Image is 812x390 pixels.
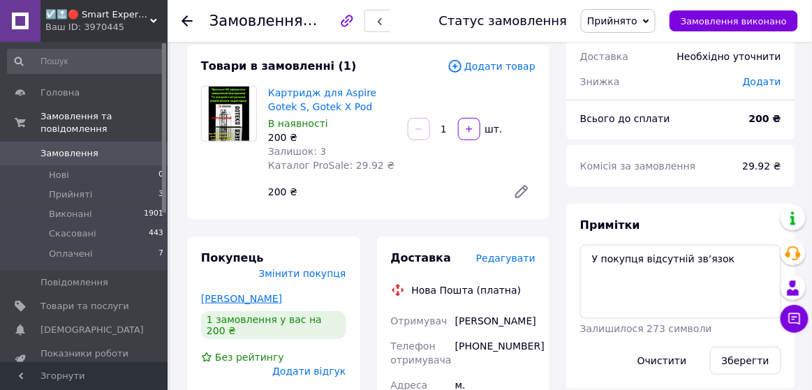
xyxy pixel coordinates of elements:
[743,76,781,87] span: Додати
[7,49,165,74] input: Пошук
[149,227,163,240] span: 443
[158,248,163,260] span: 7
[743,160,781,172] span: 29.92 ₴
[439,14,568,28] div: Статус замовлення
[158,169,163,181] span: 0
[476,253,536,264] span: Редагувати
[201,311,346,339] div: 1 замовлення у вас на 200 ₴
[40,300,129,313] span: Товари та послуги
[448,59,536,74] span: Додати товар
[40,147,98,160] span: Замовлення
[580,76,620,87] span: Знижка
[40,87,80,99] span: Головна
[580,160,696,172] span: Комісія за замовлення
[209,87,250,141] img: Картридж для Aspire Gotek S, Gotek X Pod
[391,315,448,327] span: Отримувач
[259,268,346,279] span: Змінити покупця
[482,122,504,136] div: шт.
[681,16,787,27] span: Замовлення виконано
[587,15,637,27] span: Прийнято
[40,347,129,373] span: Показники роботи компанії
[201,293,282,304] a: [PERSON_NAME]
[45,21,168,33] div: Ваш ID: 3970445
[49,208,92,220] span: Виконані
[201,251,264,264] span: Покупець
[781,305,809,333] button: Чат з покупцем
[268,130,397,144] div: 200 ₴
[272,366,346,377] span: Додати відгук
[40,110,168,135] span: Замовлення та повідомлення
[391,340,452,366] span: Телефон отримувача
[508,178,536,206] a: Редагувати
[215,352,284,363] span: Без рейтингу
[580,245,781,319] textarea: У покупця відсутній зв’язок
[144,208,163,220] span: 1901
[268,87,377,112] a: Картридж для Aspire Gotek S, Gotek X Pod
[626,347,699,375] button: Очистити
[452,333,538,373] div: [PHONE_NUMBER]
[268,146,327,157] span: Залишок: 3
[49,227,96,240] span: Скасовані
[49,169,69,181] span: Нові
[263,182,502,202] div: 200 ₴
[669,41,790,72] div: Необхідно уточнити
[580,218,640,232] span: Примітки
[580,51,628,62] span: Доставка
[158,188,163,201] span: 3
[749,113,781,124] b: 200 ₴
[45,8,150,21] span: ☑️🔝🔴 Smart Expert Store ✔️🧿
[209,13,303,29] span: Замовлення
[49,248,93,260] span: Оплачені
[268,160,394,171] span: Каталог ProSale: 29.92 ₴
[408,283,525,297] div: Нова Пошта (платна)
[391,251,452,264] span: Доставка
[268,118,328,129] span: В наявності
[452,308,538,333] div: [PERSON_NAME]
[710,347,781,375] button: Зберегти
[201,59,357,73] span: Товари в замовленні (1)
[40,324,144,336] span: [DEMOGRAPHIC_DATA]
[182,14,193,28] div: Повернутися назад
[580,113,670,124] span: Всього до сплати
[40,276,108,289] span: Повідомлення
[580,323,712,334] span: Залишилося 273 символи
[670,10,798,31] button: Замовлення виконано
[49,188,92,201] span: Прийняті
